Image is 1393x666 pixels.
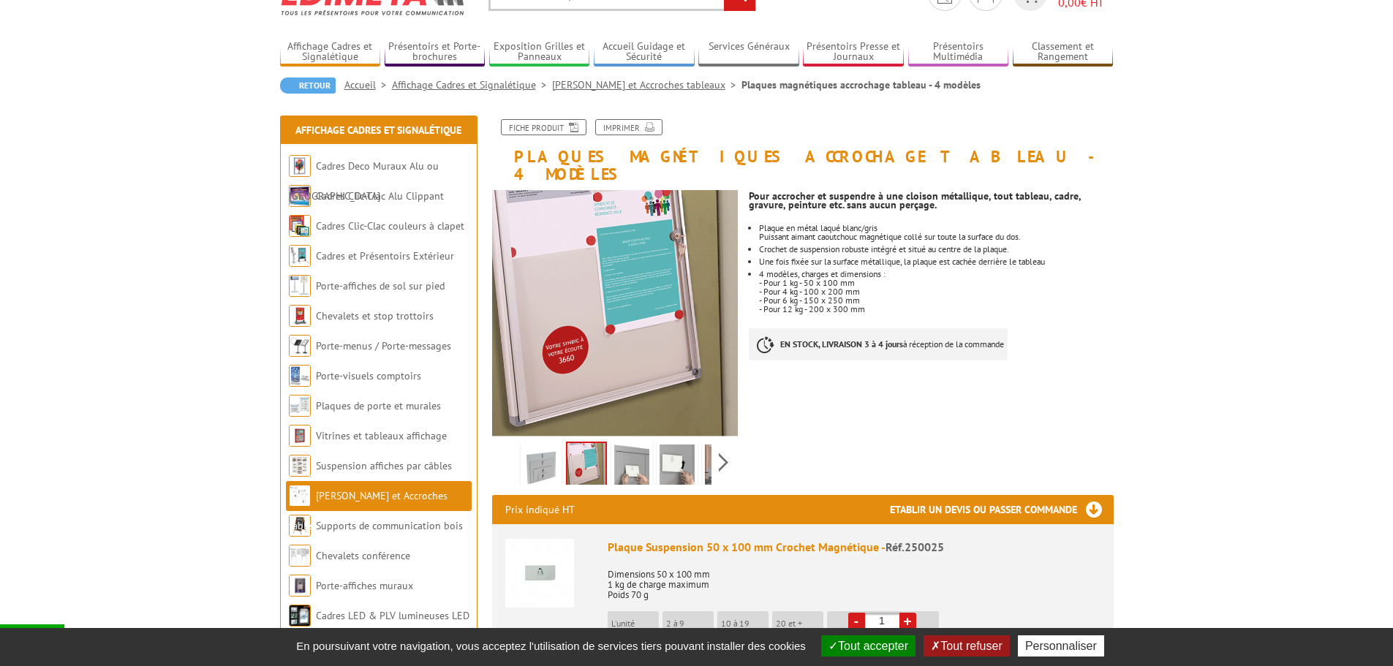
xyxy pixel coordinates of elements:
a: Porte-visuels comptoirs [316,369,421,382]
a: [PERSON_NAME] et Accroches tableaux [552,78,741,91]
p: à réception de la commande [749,328,1008,360]
a: Chevalets et stop trottoirs [316,309,434,322]
p: 10 à 19 [721,618,769,629]
a: Présentoirs Multimédia [908,40,1009,64]
p: L'unité [611,618,659,629]
img: 250027_plaque_suspension_magnetique_tableau.jpg [705,444,740,490]
div: - Pour 6 kg - 150 x 250 mm [759,296,1113,305]
button: Tout refuser [924,635,1009,656]
li: Une fois fixée sur la surface métallique, la plaque est cachée derrière le tableau [759,257,1113,266]
a: Affichage Cadres et Signalétique [280,40,381,64]
li: Plaques magnétiques accrochage tableau - 4 modèles [741,77,981,92]
div: - Pour 4 kg - 100 x 200 mm [759,287,1113,296]
a: Présentoirs et Porte-brochures [385,40,486,64]
img: 250025_plaque_suspension_crochet_magnetique.jpg [660,444,695,490]
img: Cadres Clic-Clac couleurs à clapet [289,215,311,237]
p: 2 à 9 [666,618,714,629]
img: 250025_250026_250027_250028_plaque_magnetique_montage.gif [567,443,605,488]
div: 4 modèles, charges et dimensions : [759,270,1113,279]
strong: Pour accrocher et suspendre à une cloison métallique, tout tableau, cadre, gravure, peinture etc.... [749,189,1081,211]
a: Accueil [344,78,392,91]
img: Suspension affiches par câbles [289,455,311,477]
a: Services Généraux [698,40,799,64]
button: Personnaliser (fenêtre modale) [1018,635,1104,656]
p: Prix indiqué HT [505,495,575,524]
a: Plaques de porte et murales [316,399,441,412]
img: Plaques de porte et murales [289,395,311,417]
a: Fiche produit [501,119,586,135]
span: Next [717,450,731,474]
img: Porte-visuels comptoirs [289,365,311,387]
img: Cadres et Présentoirs Extérieur [289,245,311,267]
div: - Pour 1 kg - 50 x 100 mm [759,279,1113,287]
a: Porte-affiches de sol sur pied [316,279,445,292]
img: Cadres Deco Muraux Alu ou Bois [289,155,311,177]
a: Retour [280,77,336,94]
a: + [899,613,916,629]
a: Présentoirs Presse et Journaux [803,40,904,64]
img: Chevalets conférence [289,545,311,567]
a: Affichage Cadres et Signalétique [392,78,552,91]
p: Puissant aimant caoutchouc magnétique collé sur toute la surface du dos. [759,232,1113,241]
h1: Plaques magnétiques accrochage tableau - 4 modèles [481,119,1125,183]
a: - [848,613,865,629]
p: Dimensions 50 x 100 mm 1 kg de charge maximum Poids 70 g [608,559,1101,600]
li: Crochet de suspension robuste intégré et situé au centre de la plaque. [759,245,1113,254]
img: Cimaises et Accroches tableaux [289,485,311,507]
img: Porte-affiches de sol sur pied [289,275,311,297]
a: Imprimer [595,119,662,135]
a: Supports de communication bois [316,519,463,532]
p: 20 et + [776,618,823,629]
a: Accueil Guidage et Sécurité [594,40,695,64]
a: Vitrines et tableaux affichage [316,429,447,442]
a: Cadres Deco Muraux Alu ou [GEOGRAPHIC_DATA] [289,159,439,203]
div: Plaque Suspension 50 x 100 mm Crochet Magnétique - [608,539,1101,556]
a: Cadres Clic-Clac couleurs à clapet [316,219,464,232]
a: Porte-affiches muraux [316,579,413,592]
img: 250025_plaque_suspension_crochet_magnetique_1.jpg [614,444,649,490]
img: 250025_250026_250027_250028_plaque_magnetique_montage.gif [492,190,739,436]
a: Cadres Clic-Clac Alu Clippant [316,189,444,203]
h3: Etablir un devis ou passer commande [890,495,1114,524]
a: Classement et Rangement [1013,40,1114,64]
img: Plaque Suspension 50 x 100 mm Crochet Magnétique [505,539,574,608]
span: En poursuivant votre navigation, vous acceptez l'utilisation de services tiers pouvant installer ... [289,640,813,652]
p: Plaque en métal laqué blanc/gris [759,224,1113,232]
button: Tout accepter [821,635,916,656]
a: Affichage Cadres et Signalétique [295,124,461,137]
a: Porte-menus / Porte-messages [316,339,451,352]
a: Cadres LED & PLV lumineuses LED [316,609,469,622]
a: [PERSON_NAME] et Accroches tableaux [289,489,448,532]
img: Chevalets et stop trottoirs [289,305,311,327]
img: Vitrines et tableaux affichage [289,425,311,447]
a: Suspension affiches par câbles [316,459,452,472]
div: - Pour 12 kg - 200 x 300 mm [759,305,1113,314]
img: 250025_250026_250027_250028_plaque_magnetique_3.jpg [524,444,559,490]
a: Chevalets conférence [316,549,410,562]
img: Porte-menus / Porte-messages [289,335,311,357]
strong: EN STOCK, LIVRAISON 3 à 4 jours [780,338,903,349]
span: Réf.250025 [886,540,944,554]
a: Cadres et Présentoirs Extérieur [316,249,454,262]
a: Exposition Grilles et Panneaux [489,40,590,64]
